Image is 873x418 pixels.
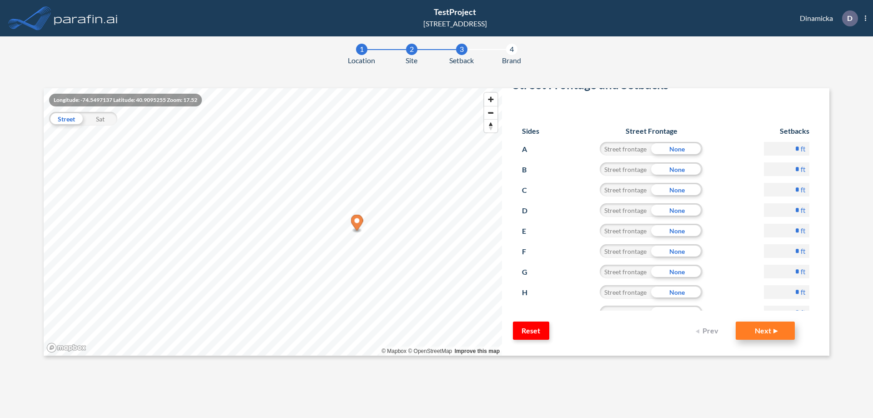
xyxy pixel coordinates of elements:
p: D [847,14,853,22]
label: ft [801,247,806,256]
p: H [522,285,539,300]
div: Sat [83,112,117,126]
h6: Sides [522,126,539,135]
canvas: Map [44,88,502,356]
div: Street frontage [600,265,651,278]
div: Street [49,112,83,126]
div: None [651,203,702,217]
div: Street frontage [600,183,651,196]
div: None [651,306,702,319]
h6: Street Frontage [591,126,712,135]
a: Improve this map [455,348,500,354]
button: Reset [513,322,549,340]
label: ft [801,267,806,276]
div: [STREET_ADDRESS] [423,18,487,29]
p: D [522,203,539,218]
span: Site [406,55,417,66]
div: 3 [456,44,467,55]
label: ft [801,144,806,153]
div: Dinamicka [786,10,866,26]
button: Reset bearing to north [484,119,497,132]
div: Street frontage [600,285,651,299]
div: Street frontage [600,224,651,237]
button: Next [736,322,795,340]
label: ft [801,308,806,317]
label: ft [801,287,806,297]
button: Zoom in [484,93,497,106]
label: ft [801,206,806,215]
p: C [522,183,539,197]
span: Location [348,55,375,66]
div: Street frontage [600,142,651,156]
div: None [651,142,702,156]
div: Street frontage [600,203,651,217]
label: ft [801,185,806,194]
span: Brand [502,55,521,66]
a: OpenStreetMap [408,348,452,354]
div: None [651,285,702,299]
div: Street frontage [600,162,651,176]
div: 1 [356,44,367,55]
button: Prev [690,322,727,340]
div: 4 [506,44,517,55]
div: None [651,224,702,237]
p: G [522,265,539,279]
div: None [651,265,702,278]
div: None [651,244,702,258]
div: Street frontage [600,306,651,319]
span: Setback [449,55,474,66]
a: Mapbox [381,348,406,354]
a: Mapbox homepage [46,342,86,353]
div: Street frontage [600,244,651,258]
h6: Setbacks [764,126,809,135]
label: ft [801,226,806,235]
p: F [522,244,539,259]
img: logo [52,9,120,27]
p: I [522,306,539,320]
label: ft [801,165,806,174]
p: E [522,224,539,238]
p: B [522,162,539,177]
div: Map marker [351,215,363,233]
button: Zoom out [484,106,497,119]
span: Reset bearing to north [484,120,497,132]
div: Longitude: -74.5497137 Latitude: 40.9095255 Zoom: 17.52 [49,94,202,106]
div: None [651,183,702,196]
p: A [522,142,539,156]
div: None [651,162,702,176]
div: 2 [406,44,417,55]
span: TestProject [434,7,476,17]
